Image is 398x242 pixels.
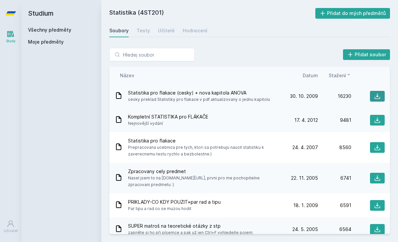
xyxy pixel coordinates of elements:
[28,39,64,45] span: Moje předměty
[318,117,351,123] div: 9481
[318,93,351,100] div: 16230
[137,24,150,37] a: Testy
[128,223,253,229] span: SUPER matroš na teoretické otázky z stp
[128,229,253,236] span: zapněte si ho při písemce a pak už jen Ctrl+F vyhledejte pojem:
[128,90,270,96] span: Statistika pro flakace (cesky) + nova kapitola ANOVA
[292,144,318,151] span: 24. 4. 2007
[128,137,282,144] span: Statistika pro flakace
[128,168,282,175] span: Zpracovany cely predmet
[109,27,129,34] div: Soubory
[109,24,129,37] a: Soubory
[158,27,175,34] div: Učitelé
[183,27,207,34] div: Hodnocení
[318,226,351,233] div: 6564
[128,175,282,188] span: Nasel jsem to na [DOMAIN_NAME][URL], prvni pro me pochopitelne zpracovani predmetu :)
[1,27,20,47] a: Study
[294,117,318,123] span: 17. 4. 2012
[109,8,315,19] h2: Statistika (4ST201)
[128,144,282,157] span: Prepracovana ucebnica pre tych, ktori sa potrebuju naucit statistiku k zaverecnemu testu rychlo a...
[128,199,221,205] span: PRIKLADY-CO KDY POUZIT+par rad a tipu
[137,27,150,34] div: Testy
[128,120,208,127] span: Nejnovější vydání
[292,226,318,233] span: 24. 5. 2005
[318,202,351,209] div: 6591
[290,93,318,100] span: 30. 10. 2009
[329,72,351,79] button: Stažení
[318,175,351,181] div: 6741
[303,72,318,79] button: Datum
[128,205,221,212] span: Par tipu a rad co se muzou hodit
[158,24,175,37] a: Učitelé
[128,114,208,120] span: Kompletní STATISTIKA pro FLÁKAČE
[183,24,207,37] a: Hodnocení
[315,8,390,19] button: Přidat do mých předmětů
[293,202,318,209] span: 18. 1. 2009
[28,27,71,33] a: Všechny předměty
[329,72,346,79] span: Stažení
[343,49,390,60] button: Přidat soubor
[109,48,195,61] input: Hledej soubor
[6,39,16,44] div: Study
[318,144,351,151] div: 8560
[4,228,18,233] div: Uživatel
[1,216,20,237] a: Uživatel
[120,72,134,79] button: Název
[291,175,318,181] span: 22. 11. 2005
[128,96,270,103] span: cesky preklad Statistiky pro flakace v pdf aktualizovany o jednu kapitolu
